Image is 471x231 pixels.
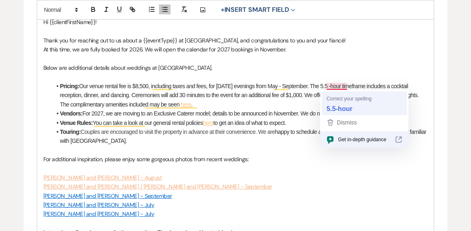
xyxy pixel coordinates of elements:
a: [PERSON_NAME] and [PERSON_NAME] - September [43,192,172,200]
li: Our venue rental fee is $8,500, including taxes and fees, for [DATE] evenings from May - Septembe... [52,82,428,109]
p: Hi {{clientFirstName}}! [43,18,428,27]
li: happy to schedule a visit with you on-site if you are already familiar with [GEOGRAPHIC_DATA]. [52,127,428,146]
a: here [181,101,191,108]
a: [PERSON_NAME] and [PERSON_NAME] - July [43,201,155,209]
a: [PERSON_NAME] and [PERSON_NAME] - July [43,210,155,218]
strong: Vendors: [60,110,83,117]
p: For additional inspiration, please enjoy some gorgeous photos from recent weddings: [43,155,428,164]
p: Below are additional details about weddings at [GEOGRAPHIC_DATA]. [43,63,428,72]
a: [PERSON_NAME] and [PERSON_NAME] / [PERSON_NAME] and [PERSON_NAME] - September [43,183,272,190]
span: Couples are encouraged to visit the property in advance at their convenience. We are [81,129,275,135]
a: [PERSON_NAME] and [PERSON_NAME] - August [43,174,162,181]
li: For 2027, we are moving to an Exclusive Caterer model; details to be announced in November. We do... [52,109,428,118]
strong: Pricing: [60,83,79,89]
a: here [203,120,213,126]
span: + [221,7,224,13]
strong: Touring: [60,129,81,135]
p: Thank you for reaching out to us about a {{eventType}} at [GEOGRAPHIC_DATA], and congratulations ... [43,36,428,45]
strong: Venue Rules: [60,120,93,126]
li: You can take a look at our general rental policies to get an idea of what to expect. [52,118,428,127]
button: Insert Smart Field [218,5,298,15]
p: At this time, we are fully booked for 2026. We will open the calendar for 2027 bookings in November. [43,45,428,54]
